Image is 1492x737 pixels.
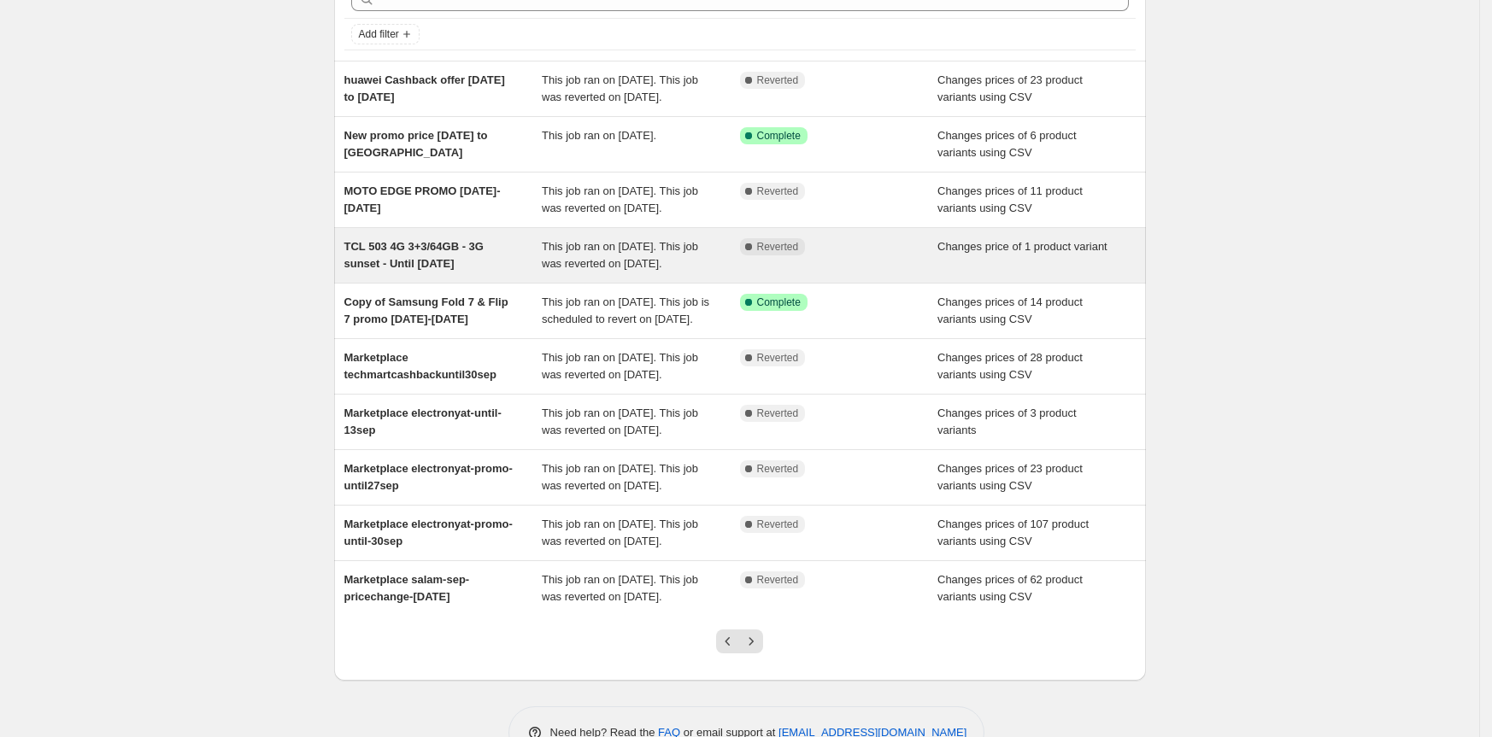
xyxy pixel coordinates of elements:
button: Next [739,629,763,653]
span: Add filter [359,27,399,41]
span: This job ran on [DATE]. This job was reverted on [DATE]. [542,351,698,381]
span: Changes prices of 107 product variants using CSV [937,518,1089,547]
span: Changes prices of 11 product variants using CSV [937,184,1083,214]
button: Previous [716,629,740,653]
span: Marketplace electronyat-until-13sep [344,407,502,436]
span: Reverted [757,462,799,476]
nav: Pagination [716,629,763,653]
span: Reverted [757,240,799,254]
span: MOTO EDGE PROMO [DATE]-[DATE] [344,184,501,214]
span: Marketplace techmartcashbackuntil30sep [344,351,496,381]
span: Reverted [757,351,799,365]
span: This job ran on [DATE]. This job was reverted on [DATE]. [542,573,698,603]
span: Changes prices of 23 product variants using CSV [937,73,1083,103]
span: Changes prices of 3 product variants [937,407,1077,436]
span: This job ran on [DATE]. This job was reverted on [DATE]. [542,518,698,547]
span: This job ran on [DATE]. [542,129,656,142]
span: huawei Cashback offer [DATE] to [DATE] [344,73,505,103]
span: Marketplace salam-sep-pricechange-[DATE] [344,573,470,603]
span: Complete [757,295,801,309]
button: Add filter [351,24,420,44]
span: Marketplace electronyat-promo-until-30sep [344,518,513,547]
span: This job ran on [DATE]. This job was reverted on [DATE]. [542,73,698,103]
span: Reverted [757,518,799,531]
span: Changes prices of 62 product variants using CSV [937,573,1083,603]
span: Reverted [757,184,799,198]
span: Reverted [757,407,799,420]
span: This job ran on [DATE]. This job is scheduled to revert on [DATE]. [542,295,709,325]
span: TCL 503 4G 3+3/64GB - 3G sunset - Until [DATE] [344,240,484,270]
span: This job ran on [DATE]. This job was reverted on [DATE]. [542,240,698,270]
span: This job ran on [DATE]. This job was reverted on [DATE]. [542,184,698,214]
span: Reverted [757,73,799,87]
span: Changes prices of 14 product variants using CSV [937,295,1083,325]
span: Complete [757,129,801,143]
span: New promo price [DATE] to [GEOGRAPHIC_DATA] [344,129,488,159]
span: Reverted [757,573,799,587]
span: Changes price of 1 product variant [937,240,1107,253]
span: Changes prices of 28 product variants using CSV [937,351,1083,381]
span: Changes prices of 23 product variants using CSV [937,462,1083,492]
span: Marketplace electronyat-promo-until27sep [344,462,513,492]
span: This job ran on [DATE]. This job was reverted on [DATE]. [542,407,698,436]
span: This job ran on [DATE]. This job was reverted on [DATE]. [542,462,698,492]
span: Copy of Samsung Fold 7 & Flip 7 promo [DATE]-[DATE] [344,295,508,325]
span: Changes prices of 6 product variants using CSV [937,129,1077,159]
